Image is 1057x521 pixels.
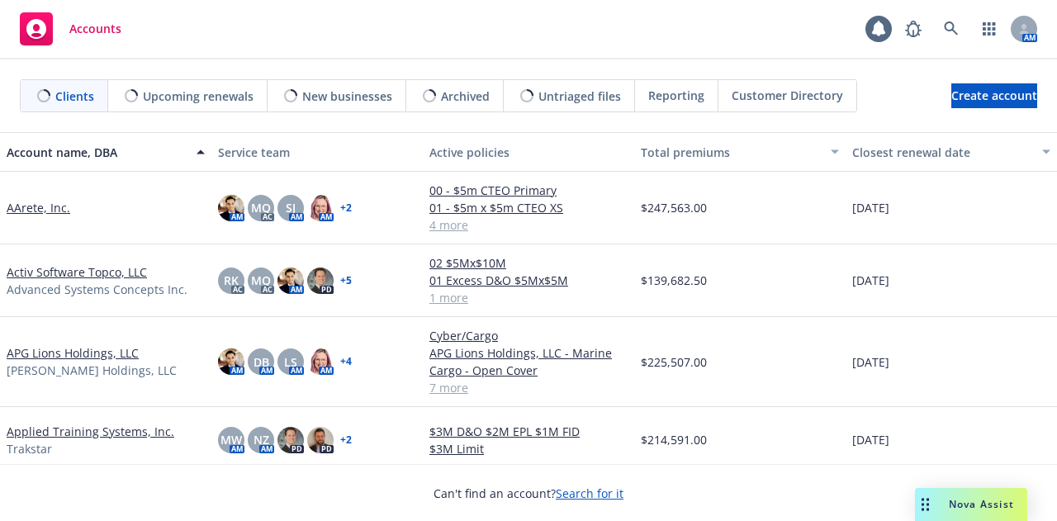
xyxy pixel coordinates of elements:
span: [PERSON_NAME] Holdings, LLC [7,362,177,379]
span: [DATE] [852,272,889,289]
a: Cyber/Cargo [429,327,628,344]
a: Report a Bug [897,12,930,45]
span: Nova Assist [949,497,1014,511]
img: photo [277,268,304,294]
span: [DATE] [852,431,889,448]
span: RK [224,272,239,289]
span: SJ [286,199,296,216]
img: photo [307,195,334,221]
img: photo [218,195,244,221]
button: Total premiums [634,132,846,172]
div: Total premiums [641,144,821,161]
a: Search [935,12,968,45]
a: 00 - $5m CTEO Primary [429,182,628,199]
span: Clients [55,88,94,105]
a: $3M D&O $2M EPL $1M FID [429,423,628,440]
a: $3M Limit [429,440,628,457]
div: Active policies [429,144,628,161]
img: photo [277,427,304,453]
span: Upcoming renewals [143,88,254,105]
button: Nova Assist [915,488,1027,521]
span: [DATE] [852,353,889,371]
a: Applied Training Systems, Inc. [7,423,174,440]
a: Accounts [13,6,128,52]
button: Closest renewal date [846,132,1057,172]
span: MQ [251,199,271,216]
a: + 5 [340,276,352,286]
div: Closest renewal date [852,144,1032,161]
a: 7 more [429,379,628,396]
span: $214,591.00 [641,431,707,448]
a: Switch app [973,12,1006,45]
a: + 2 [340,435,352,445]
div: Service team [218,144,416,161]
span: $247,563.00 [641,199,707,216]
div: Account name, DBA [7,144,187,161]
span: Accounts [69,22,121,36]
span: Customer Directory [732,87,843,104]
img: photo [307,348,334,375]
span: DB [254,353,269,371]
a: 01 - $5m x $5m CTEO XS [429,199,628,216]
a: Activ Software Topco, LLC [7,263,147,281]
img: photo [307,268,334,294]
span: $225,507.00 [641,353,707,371]
span: $139,682.50 [641,272,707,289]
a: Search for it [556,485,623,501]
a: + 2 [340,203,352,213]
a: APG Lions Holdings, LLC [7,344,139,362]
button: Active policies [423,132,634,172]
span: Archived [441,88,490,105]
a: AArete, Inc. [7,199,70,216]
span: MQ [251,272,271,289]
div: Drag to move [915,488,936,521]
span: New businesses [302,88,392,105]
a: 4 more [429,216,628,234]
img: photo [307,427,334,453]
span: MW [220,431,242,448]
span: [DATE] [852,199,889,216]
span: Create account [951,80,1037,111]
a: 1 more [429,289,628,306]
img: photo [218,348,244,375]
a: 01 Excess D&O $5Mx$5M [429,272,628,289]
a: 02 $5Mx$10M [429,254,628,272]
a: APG Lions Holdings, LLC - Marine Cargo - Open Cover [429,344,628,379]
span: Trakstar [7,440,52,457]
span: LS [284,353,297,371]
span: Untriaged files [538,88,621,105]
span: Advanced Systems Concepts Inc. [7,281,187,298]
span: Can't find an account? [434,485,623,502]
a: Create account [951,83,1037,108]
span: Reporting [648,87,704,104]
span: NZ [254,431,269,448]
a: + 4 [340,357,352,367]
button: Service team [211,132,423,172]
